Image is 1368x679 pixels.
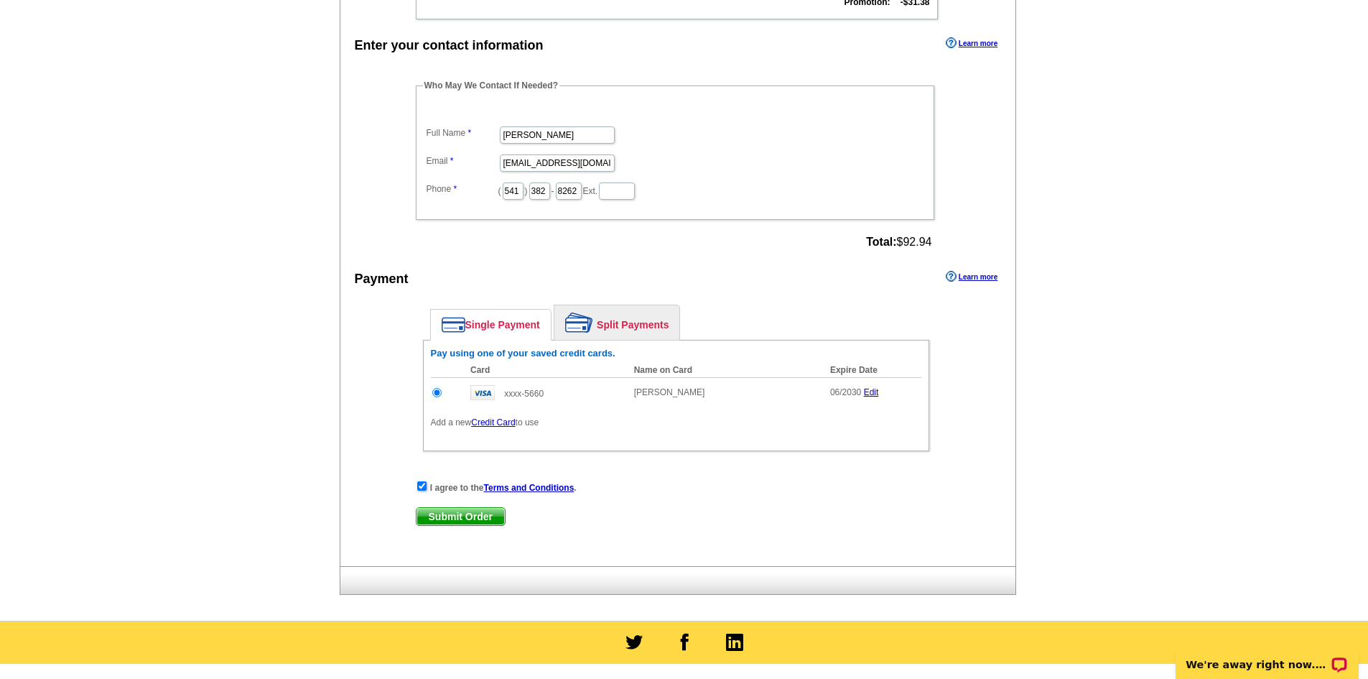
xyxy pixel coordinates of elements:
[864,387,879,397] a: Edit
[634,387,705,397] span: [PERSON_NAME]
[423,79,559,92] legend: Who May We Contact If Needed?
[431,416,921,429] p: Add a new to use
[355,269,409,289] div: Payment
[442,317,465,333] img: single-payment.png
[866,236,896,248] strong: Total:
[423,179,927,201] dd: ( ) - Ext.
[565,313,593,333] img: split-payment.png
[946,37,997,49] a: Learn more
[430,483,577,493] strong: I agree to the .
[431,310,551,340] a: Single Payment
[355,36,544,55] div: Enter your contact information
[484,483,574,493] a: Terms and Conditions
[866,236,931,249] span: $92.94
[1166,634,1368,679] iframe: LiveChat chat widget
[627,363,823,378] th: Name on Card
[417,508,505,525] span: Submit Order
[504,389,544,399] span: xxxx-5660
[946,271,997,282] a: Learn more
[431,348,921,359] h6: Pay using one of your saved credit cards.
[427,154,498,167] label: Email
[470,385,495,400] img: visa.gif
[427,126,498,139] label: Full Name
[471,417,515,428] a: Credit Card
[463,363,627,378] th: Card
[554,305,679,340] a: Split Payments
[830,387,861,397] span: 06/2030
[823,363,921,378] th: Expire Date
[427,183,498,195] label: Phone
